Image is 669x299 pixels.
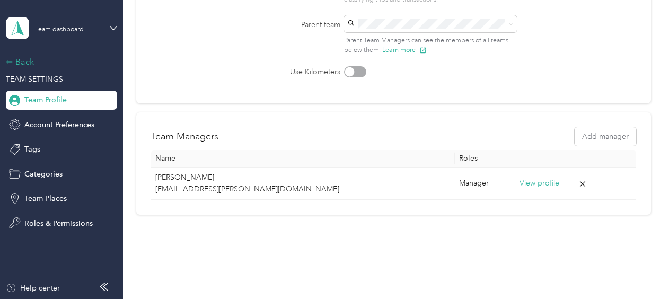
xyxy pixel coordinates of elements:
[24,119,94,130] span: Account Preferences
[245,19,340,30] label: Parent team
[344,37,508,55] span: Parent Team Managers can see the members of all teams below them.
[35,27,84,33] div: Team dashboard
[382,45,427,55] button: Learn more
[24,218,93,229] span: Roles & Permissions
[151,149,455,168] th: Name
[459,178,511,189] div: Manager
[575,127,636,146] button: Add manager
[6,75,63,84] span: TEAM SETTINGS
[6,56,112,68] div: Back
[155,172,451,183] p: [PERSON_NAME]
[520,178,559,189] button: View profile
[24,144,40,155] span: Tags
[245,66,340,77] label: Use Kilometers
[455,149,515,168] th: Roles
[151,129,218,144] h2: Team Managers
[24,94,67,105] span: Team Profile
[155,183,451,195] p: [EMAIL_ADDRESS][PERSON_NAME][DOMAIN_NAME]
[24,169,63,180] span: Categories
[6,283,60,294] button: Help center
[24,193,67,204] span: Team Places
[610,240,669,299] iframe: Everlance-gr Chat Button Frame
